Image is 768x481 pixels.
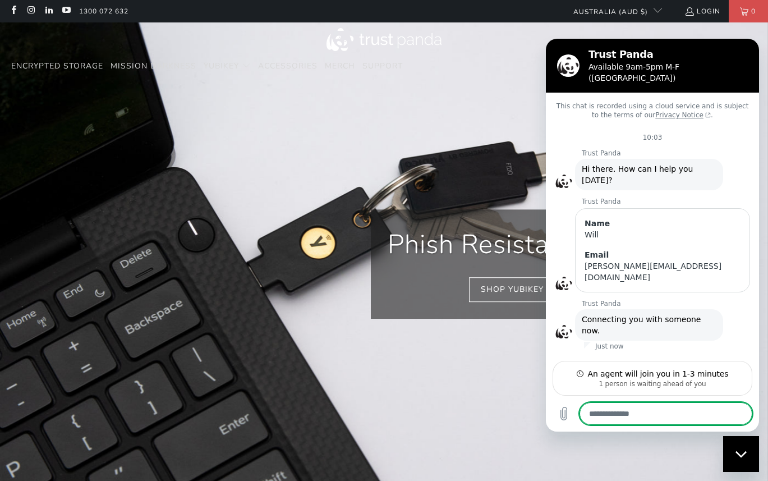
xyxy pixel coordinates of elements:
[111,61,196,71] span: Mission Darkness
[11,53,103,80] a: Encrypted Storage
[325,53,355,80] a: Merch
[11,61,103,71] span: Encrypted Storage
[61,7,71,16] a: Trust Panda Australia on YouTube
[79,5,128,17] a: 1300 072 632
[204,53,251,80] summary: YubiKey
[258,53,318,80] a: Accessories
[8,7,18,16] a: Trust Panda Australia on Facebook
[469,277,555,303] a: Shop YubiKey
[388,226,637,263] p: Phish Resistant MFA
[111,53,196,80] a: Mission Darkness
[326,28,442,51] img: Trust Panda Australia
[26,7,35,16] a: Trust Panda Australia on Instagram
[44,7,53,16] a: Trust Panda Australia on LinkedIn
[11,53,403,80] nav: Translation missing: en.navigation.header.main_nav
[258,61,318,71] span: Accessories
[362,53,403,80] a: Support
[325,61,355,71] span: Merch
[362,61,403,71] span: Support
[546,39,759,432] iframe: Messaging window
[204,61,239,71] span: YubiKey
[723,436,759,472] iframe: Button to launch messaging window, conversation in progress
[684,5,720,17] a: Login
